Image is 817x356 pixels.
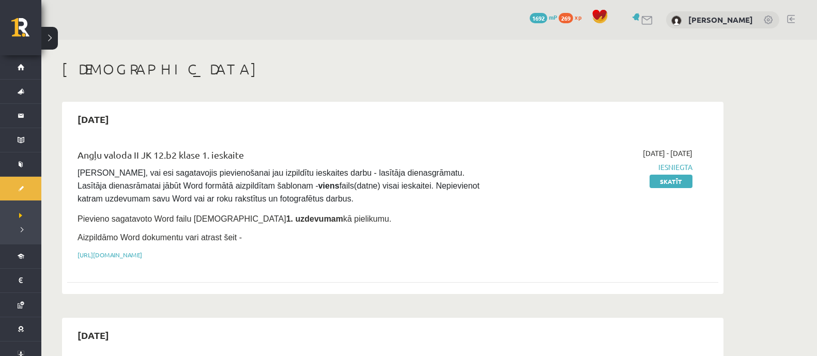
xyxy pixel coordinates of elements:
a: [URL][DOMAIN_NAME] [78,251,142,259]
span: xp [575,13,581,21]
h2: [DATE] [67,107,119,131]
strong: viens [318,181,340,190]
span: Iesniegta [498,162,692,173]
img: Oskars Liepkalns [671,16,682,26]
span: Pievieno sagatavoto Word failu [DEMOGRAPHIC_DATA] kā pielikumu. [78,214,391,223]
span: mP [549,13,557,21]
h2: [DATE] [67,323,119,347]
a: 269 xp [559,13,587,21]
span: [DATE] - [DATE] [643,148,692,159]
a: Skatīt [650,175,692,188]
span: 269 [559,13,573,23]
a: [PERSON_NAME] [688,14,753,25]
span: [PERSON_NAME], vai esi sagatavojis pievienošanai jau izpildītu ieskaites darbu - lasītāja dienasg... [78,168,482,203]
div: Angļu valoda II JK 12.b2 klase 1. ieskaite [78,148,482,167]
span: 1692 [530,13,547,23]
a: Rīgas 1. Tālmācības vidusskola [11,18,41,44]
strong: 1. uzdevumam [286,214,343,223]
span: Aizpildāmo Word dokumentu vari atrast šeit - [78,233,242,242]
h1: [DEMOGRAPHIC_DATA] [62,60,723,78]
a: 1692 mP [530,13,557,21]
